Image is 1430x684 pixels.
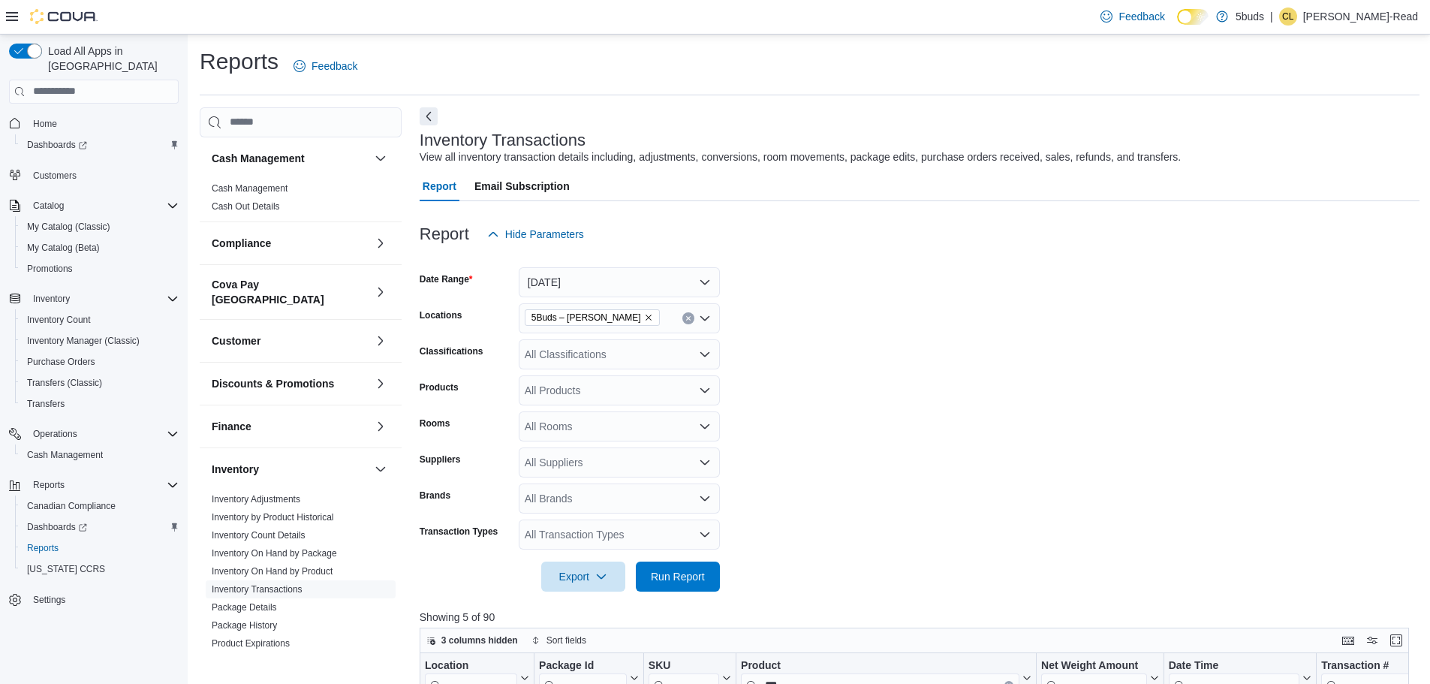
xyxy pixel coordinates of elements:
[212,601,277,613] span: Package Details
[372,332,390,350] button: Customer
[27,590,179,609] span: Settings
[21,497,179,515] span: Canadian Compliance
[212,277,369,307] button: Cova Pay [GEOGRAPHIC_DATA]
[15,330,185,351] button: Inventory Manager (Classic)
[212,183,288,194] a: Cash Management
[27,166,179,185] span: Customers
[212,333,369,348] button: Customer
[21,539,179,557] span: Reports
[212,236,271,251] h3: Compliance
[212,151,305,166] h3: Cash Management
[27,290,179,308] span: Inventory
[27,476,71,494] button: Reports
[27,449,103,461] span: Cash Management
[420,381,459,393] label: Products
[33,200,64,212] span: Catalog
[372,283,390,301] button: Cova Pay [GEOGRAPHIC_DATA]
[33,118,57,130] span: Home
[212,419,369,434] button: Finance
[27,398,65,410] span: Transfers
[372,460,390,478] button: Inventory
[699,529,711,541] button: Open list of options
[312,59,357,74] span: Feedback
[15,216,185,237] button: My Catalog (Classic)
[699,420,711,432] button: Open list of options
[15,309,185,330] button: Inventory Count
[3,164,185,186] button: Customers
[372,149,390,167] button: Cash Management
[21,332,146,350] a: Inventory Manager (Classic)
[1168,658,1299,673] div: Date Time
[27,591,71,609] a: Settings
[699,312,711,324] button: Open list of options
[212,547,337,559] span: Inventory On Hand by Package
[15,559,185,580] button: [US_STATE] CCRS
[3,423,185,444] button: Operations
[212,200,280,212] span: Cash Out Details
[15,538,185,559] button: Reports
[1282,8,1293,26] span: CL
[21,260,179,278] span: Promotions
[420,490,450,502] label: Brands
[21,239,179,257] span: My Catalog (Beta)
[212,530,306,541] a: Inventory Count Details
[644,313,653,322] button: Remove 5Buds – Warman from selection in this group
[27,356,95,368] span: Purchase Orders
[21,497,122,515] a: Canadian Compliance
[699,493,711,505] button: Open list of options
[1321,658,1417,673] div: Transaction #
[1387,631,1405,649] button: Enter fullscreen
[21,374,108,392] a: Transfers (Classic)
[27,242,100,254] span: My Catalog (Beta)
[1118,9,1164,24] span: Feedback
[212,376,369,391] button: Discounts & Promotions
[682,312,694,324] button: Clear input
[420,273,473,285] label: Date Range
[474,171,570,201] span: Email Subscription
[212,236,369,251] button: Compliance
[212,376,334,391] h3: Discounts & Promotions
[21,218,116,236] a: My Catalog (Classic)
[3,589,185,610] button: Settings
[15,351,185,372] button: Purchase Orders
[525,631,592,649] button: Sort fields
[420,107,438,125] button: Next
[212,333,260,348] h3: Customer
[21,353,101,371] a: Purchase Orders
[212,462,259,477] h3: Inventory
[27,197,179,215] span: Catalog
[699,384,711,396] button: Open list of options
[481,219,590,249] button: Hide Parameters
[27,563,105,575] span: [US_STATE] CCRS
[699,348,711,360] button: Open list of options
[212,620,277,631] a: Package History
[21,446,109,464] a: Cash Management
[27,263,73,275] span: Promotions
[21,395,71,413] a: Transfers
[21,239,106,257] a: My Catalog (Beta)
[33,594,65,606] span: Settings
[699,457,711,469] button: Open list of options
[539,658,627,673] div: Package Id
[636,562,720,592] button: Run Report
[1270,8,1273,26] p: |
[15,258,185,279] button: Promotions
[15,134,185,155] a: Dashboards
[550,562,616,592] span: Export
[27,476,179,494] span: Reports
[420,526,498,538] label: Transaction Types
[21,332,179,350] span: Inventory Manager (Classic)
[212,493,300,505] span: Inventory Adjustments
[27,197,70,215] button: Catalog
[212,566,333,577] a: Inventory On Hand by Product
[212,182,288,194] span: Cash Management
[21,446,179,464] span: Cash Management
[21,395,179,413] span: Transfers
[212,462,369,477] button: Inventory
[27,377,102,389] span: Transfers (Classic)
[420,309,462,321] label: Locations
[27,115,63,133] a: Home
[212,602,277,613] a: Package Details
[212,619,277,631] span: Package History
